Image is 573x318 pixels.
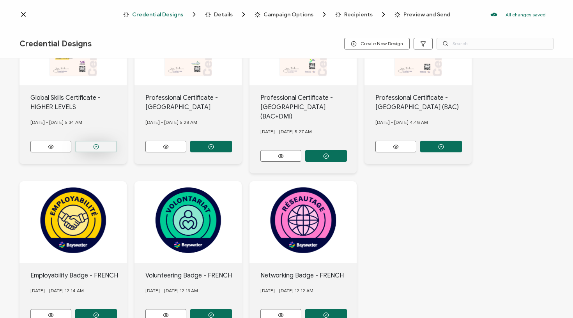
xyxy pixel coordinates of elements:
span: Details [205,11,248,18]
span: Recipients [344,12,373,18]
div: Networking Badge - FRENCH [260,271,357,280]
div: [DATE] - [DATE] 4.48 AM [375,112,472,133]
button: Create New Design [344,38,410,49]
input: Search [437,38,554,49]
div: Volunteering Badge - FRENCH [145,271,242,280]
span: Create New Design [351,41,403,47]
div: [DATE] - [DATE] 12.12 AM [260,280,357,301]
div: Global Skills Certificate - HIGHER LEVELS [30,93,127,112]
p: All changes saved [506,12,546,18]
span: Credential Designs [132,12,183,18]
div: Employability Badge - FRENCH [30,271,127,280]
span: Campaign Options [264,12,313,18]
span: Preview and Send [403,12,450,18]
div: [DATE] - [DATE] 5.28 AM [145,112,242,133]
span: Credential Designs [123,11,198,18]
div: Breadcrumb [123,11,450,18]
iframe: Chat Widget [534,281,573,318]
div: [DATE] - [DATE] 5.27 AM [260,121,357,142]
div: [DATE] - [DATE] 5.34 AM [30,112,127,133]
div: Виджет чата [534,281,573,318]
div: [DATE] - [DATE] 12.14 AM [30,280,127,301]
div: [DATE] - [DATE] 12.13 AM [145,280,242,301]
span: Preview and Send [394,12,450,18]
span: Recipients [335,11,387,18]
span: Campaign Options [255,11,328,18]
div: Professional Certificate - [GEOGRAPHIC_DATA] (BAC) [375,93,472,112]
div: Professional Certificate - [GEOGRAPHIC_DATA] (BAC+DMI) [260,93,357,121]
span: Details [214,12,233,18]
span: Credential Designs [19,39,92,49]
div: Professional Certificate - [GEOGRAPHIC_DATA] [145,93,242,112]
